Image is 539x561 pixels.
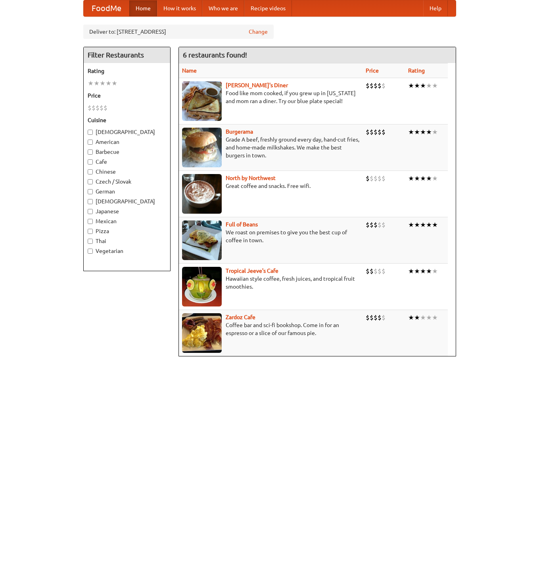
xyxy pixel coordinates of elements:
[182,182,359,190] p: Great coffee and snacks. Free wifi.
[432,267,438,276] li: ★
[88,209,93,214] input: Japanese
[88,148,166,156] label: Barbecue
[182,313,222,353] img: zardoz.jpg
[226,128,253,135] a: Burgerama
[88,199,93,204] input: [DEMOGRAPHIC_DATA]
[366,81,370,90] li: $
[226,221,258,228] a: Full of Beans
[426,81,432,90] li: ★
[88,207,166,215] label: Japanese
[105,79,111,88] li: ★
[88,197,166,205] label: [DEMOGRAPHIC_DATA]
[382,81,386,90] li: $
[420,81,426,90] li: ★
[370,267,374,276] li: $
[88,227,166,235] label: Pizza
[378,313,382,322] li: $
[88,247,166,255] label: Vegetarian
[374,220,378,229] li: $
[408,174,414,183] li: ★
[88,149,93,155] input: Barbecue
[100,103,104,112] li: $
[88,159,93,165] input: Cafe
[182,89,359,105] p: Food like mom cooked, if you grew up in [US_STATE] and mom ran a diner. Try our blue plate special!
[370,313,374,322] li: $
[382,220,386,229] li: $
[366,128,370,136] li: $
[414,174,420,183] li: ★
[88,237,166,245] label: Thai
[88,217,166,225] label: Mexican
[378,81,382,90] li: $
[432,220,438,229] li: ★
[84,47,170,63] h4: Filter Restaurants
[432,313,438,322] li: ★
[408,313,414,322] li: ★
[182,267,222,306] img: jeeves.jpg
[408,128,414,136] li: ★
[420,267,426,276] li: ★
[366,220,370,229] li: $
[408,220,414,229] li: ★
[370,128,374,136] li: $
[88,229,93,234] input: Pizza
[226,175,276,181] a: North by Northwest
[426,313,432,322] li: ★
[202,0,244,16] a: Who we are
[426,267,432,276] li: ★
[88,169,93,174] input: Chinese
[88,188,166,195] label: German
[226,268,278,274] a: Tropical Jeeve's Cafe
[226,82,288,88] a: [PERSON_NAME]'s Diner
[88,158,166,166] label: Cafe
[182,275,359,291] p: Hawaiian style coffee, fresh juices, and tropical fruit smoothies.
[420,313,426,322] li: ★
[83,25,274,39] div: Deliver to: [STREET_ADDRESS]
[423,0,448,16] a: Help
[432,174,438,183] li: ★
[420,128,426,136] li: ★
[182,81,222,121] img: sallys.jpg
[408,81,414,90] li: ★
[183,51,247,59] ng-pluralize: 6 restaurants found!
[426,220,432,229] li: ★
[129,0,157,16] a: Home
[84,0,129,16] a: FoodMe
[88,92,166,100] h5: Price
[370,81,374,90] li: $
[96,103,100,112] li: $
[88,128,166,136] label: [DEMOGRAPHIC_DATA]
[88,189,93,194] input: German
[374,128,378,136] li: $
[88,67,166,75] h5: Rating
[378,267,382,276] li: $
[157,0,202,16] a: How it works
[182,67,197,74] a: Name
[111,79,117,88] li: ★
[182,220,222,260] img: beans.jpg
[432,81,438,90] li: ★
[370,174,374,183] li: $
[100,79,105,88] li: ★
[88,179,93,184] input: Czech / Slovak
[88,116,166,124] h5: Cuisine
[88,130,93,135] input: [DEMOGRAPHIC_DATA]
[226,314,255,320] b: Zardoz Cafe
[432,128,438,136] li: ★
[182,136,359,159] p: Grade A beef, freshly ground every day, hand-cut fries, and home-made milkshakes. We make the bes...
[414,81,420,90] li: ★
[182,174,222,214] img: north.jpg
[182,128,222,167] img: burgerama.jpg
[382,313,386,322] li: $
[374,313,378,322] li: $
[374,267,378,276] li: $
[426,174,432,183] li: ★
[94,79,100,88] li: ★
[182,321,359,337] p: Coffee bar and sci-fi bookshop. Come in for an espresso or a slice of our famous pie.
[366,67,379,74] a: Price
[382,267,386,276] li: $
[408,267,414,276] li: ★
[366,174,370,183] li: $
